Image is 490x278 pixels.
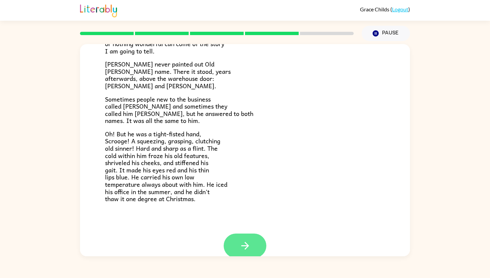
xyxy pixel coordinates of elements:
[360,6,410,12] div: ( )
[392,6,408,12] a: Logout
[105,94,253,126] span: Sometimes people new to the business called [PERSON_NAME] and sometimes they called him [PERSON_N...
[360,6,390,12] span: Grace Childs
[105,59,231,91] span: [PERSON_NAME] never painted out Old [PERSON_NAME] name. There it stood, years afterwards, above t...
[362,26,410,41] button: Pause
[105,129,227,203] span: Oh! But he was a tight-fisted hand, Scrooge! A squeezing, grasping, clutching old sinner! Hard an...
[80,3,117,17] img: Literably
